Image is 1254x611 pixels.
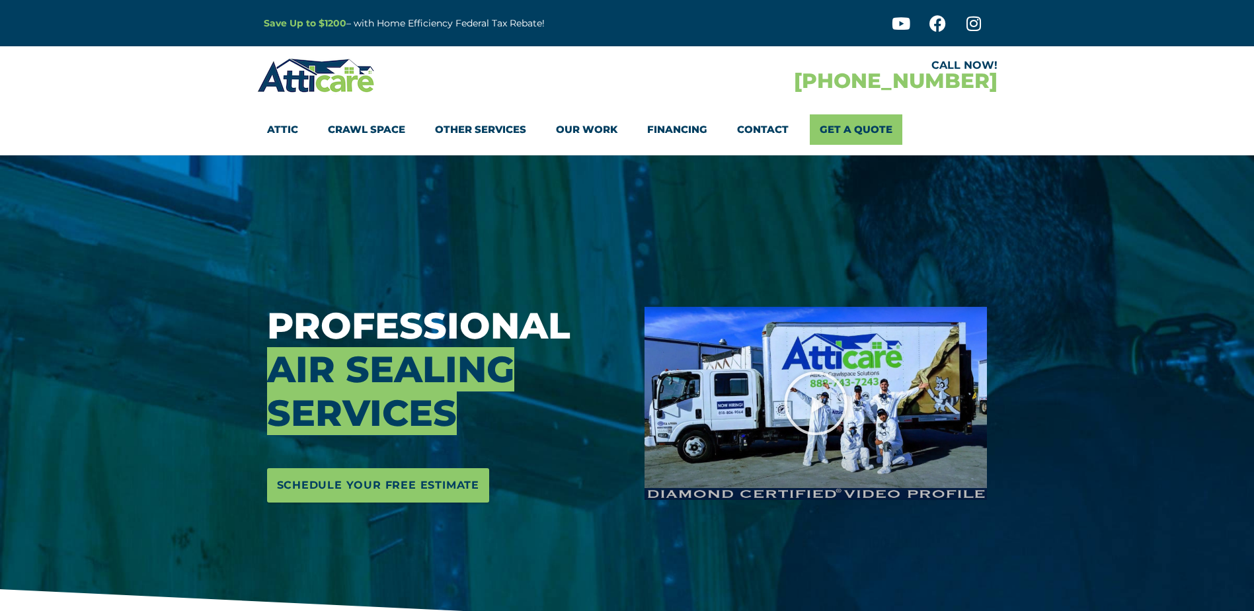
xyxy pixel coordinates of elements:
[328,114,405,145] a: Crawl Space
[435,114,526,145] a: Other Services
[267,114,988,145] nav: Menu
[556,114,617,145] a: Our Work
[264,16,692,31] p: – with Home Efficiency Federal Tax Rebate!
[267,114,298,145] a: Attic
[783,370,849,436] div: Play Video
[647,114,707,145] a: Financing
[267,347,514,435] span: Air Sealing Services
[277,475,480,496] span: Schedule Your Free Estimate
[264,17,346,29] a: Save Up to $1200
[267,468,490,503] a: Schedule Your Free Estimate
[267,304,625,435] h3: Professional
[737,114,789,145] a: Contact
[810,114,902,145] a: Get A Quote
[627,60,998,71] div: CALL NOW!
